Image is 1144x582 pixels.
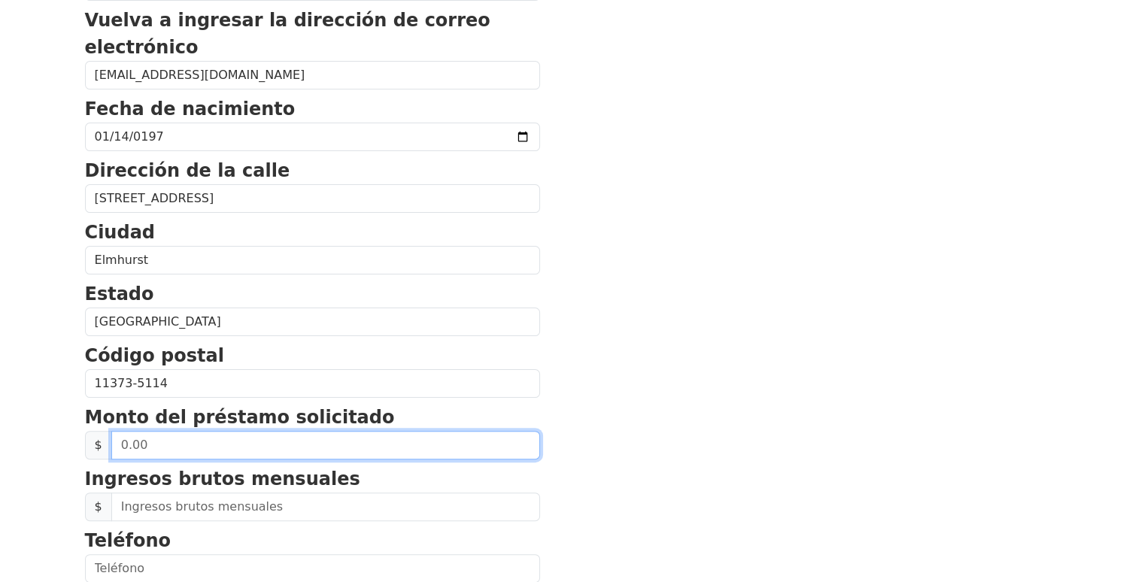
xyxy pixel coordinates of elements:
font: Monto del préstamo solicitado [85,407,395,428]
font: Teléfono [85,530,171,551]
input: Dirección de la calle [85,184,540,213]
input: Ciudad [85,246,540,274]
font: Dirección de la calle [85,160,290,181]
input: Vuelva a ingresar la dirección de correo electrónico [85,61,540,89]
font: Estado [85,283,154,305]
font: $ [95,438,102,452]
font: $ [95,499,102,514]
font: Ciudad [85,222,155,243]
input: 0.00 [111,431,540,459]
font: Ingresos brutos mensuales [85,468,360,490]
font: Vuelva a ingresar la dirección de correo electrónico [85,10,490,58]
font: Fecha de nacimiento [85,99,296,120]
input: Ingresos brutos mensuales [111,493,540,521]
input: Código postal [85,369,540,398]
font: Código postal [85,345,224,366]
